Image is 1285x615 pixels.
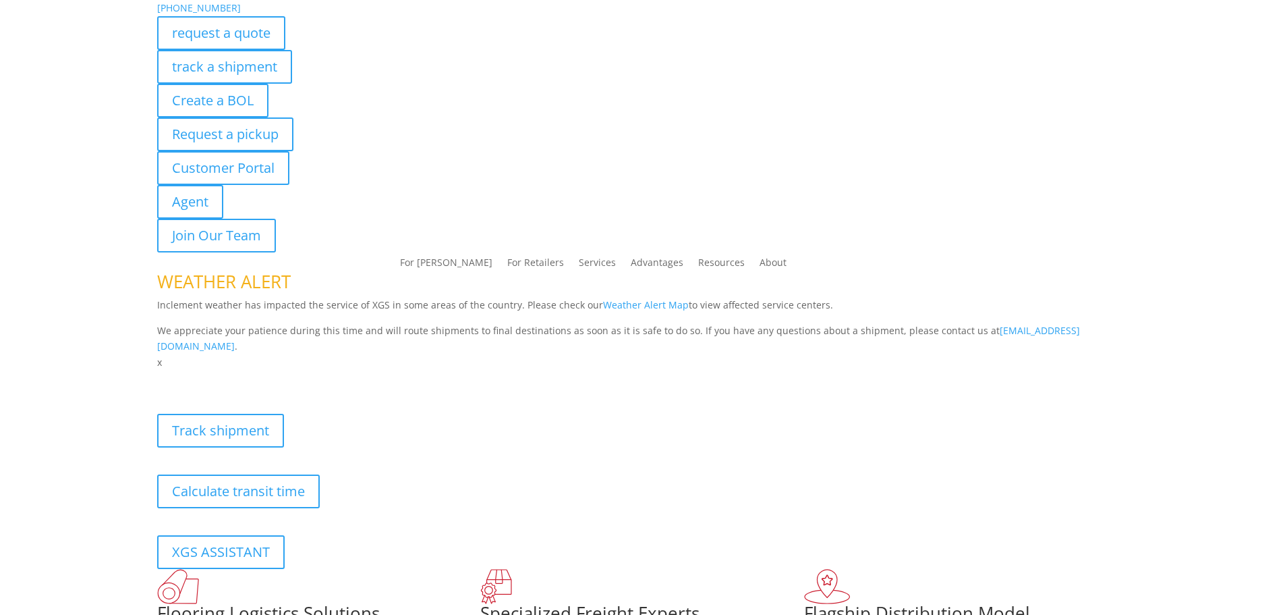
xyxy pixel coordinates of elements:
a: Request a pickup [157,117,293,151]
img: xgs-icon-total-supply-chain-intelligence-red [157,569,199,604]
a: Customer Portal [157,151,289,185]
a: About [760,258,787,273]
a: Services [579,258,616,273]
a: track a shipment [157,50,292,84]
a: XGS ASSISTANT [157,535,285,569]
a: [PHONE_NUMBER] [157,1,241,14]
a: Agent [157,185,223,219]
a: For Retailers [507,258,564,273]
a: Calculate transit time [157,475,320,508]
p: x [157,354,1129,371]
img: xgs-icon-flagship-distribution-model-red [804,569,851,604]
a: Create a BOL [157,84,268,117]
a: Advantages [631,258,683,273]
a: For [PERSON_NAME] [400,258,492,273]
b: Visibility, transparency, and control for your entire supply chain. [157,373,458,385]
p: We appreciate your patience during this time and will route shipments to final destinations as so... [157,323,1129,355]
img: xgs-icon-focused-on-flooring-red [480,569,512,604]
a: Join Our Team [157,219,276,252]
a: Track shipment [157,414,284,448]
span: WEATHER ALERT [157,269,291,294]
a: request a quote [157,16,285,50]
p: Inclement weather has impacted the service of XGS in some areas of the country. Please check our ... [157,297,1129,323]
a: Weather Alert Map [603,298,689,311]
a: Resources [698,258,745,273]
